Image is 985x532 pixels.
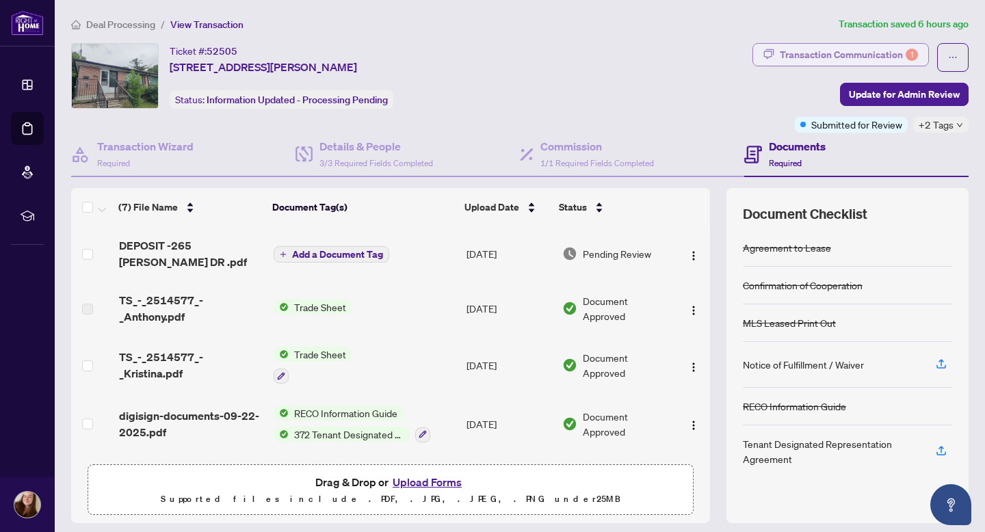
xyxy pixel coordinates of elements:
[583,293,671,323] span: Document Approved
[274,246,389,263] button: Add a Document Tag
[170,43,237,59] div: Ticket #:
[849,83,960,105] span: Update for Admin Review
[919,117,954,133] span: +2 Tags
[811,117,902,132] span: Submitted for Review
[752,43,929,66] button: Transaction Communication1
[274,300,352,315] button: Status IconTrade Sheet
[119,237,263,270] span: DEPOSIT -265 [PERSON_NAME] DR .pdf
[86,18,155,31] span: Deal Processing
[461,226,557,281] td: [DATE]
[96,491,685,507] p: Supported files include .PDF, .JPG, .JPEG, .PNG under 25 MB
[683,413,705,435] button: Logo
[559,200,587,215] span: Status
[88,465,693,516] span: Drag & Drop orUpload FormsSupported files include .PDF, .JPG, .JPEG, .PNG under25MB
[464,200,519,215] span: Upload Date
[280,251,287,258] span: plus
[97,158,130,168] span: Required
[289,300,352,315] span: Trade Sheet
[562,246,577,261] img: Document Status
[119,349,263,382] span: TS_-_2514577_-_Kristina.pdf
[14,492,40,518] img: Profile Icon
[743,315,836,330] div: MLS Leased Print Out
[289,427,410,442] span: 372 Tenant Designated Representation Agreement - Authority for Lease or Purchase
[780,44,918,66] div: Transaction Communication
[769,138,826,155] h4: Documents
[274,347,352,384] button: Status IconTrade Sheet
[743,436,919,466] div: Tenant Designated Representation Agreement
[207,94,388,106] span: Information Updated - Processing Pending
[161,16,165,32] li: /
[562,301,577,316] img: Document Status
[319,138,433,155] h4: Details & People
[170,59,357,75] span: [STREET_ADDRESS][PERSON_NAME]
[274,300,289,315] img: Status Icon
[688,420,699,431] img: Logo
[743,399,846,414] div: RECO Information Guide
[683,354,705,376] button: Logo
[930,484,971,525] button: Open asap
[119,292,263,325] span: TS_-_2514577_-_Anthony.pdf
[274,347,289,362] img: Status Icon
[118,200,178,215] span: (7) File Name
[769,158,802,168] span: Required
[319,158,433,168] span: 3/3 Required Fields Completed
[267,188,459,226] th: Document Tag(s)
[170,18,244,31] span: View Transaction
[683,243,705,265] button: Logo
[562,358,577,373] img: Document Status
[540,158,654,168] span: 1/1 Required Fields Completed
[315,473,466,491] span: Drag & Drop or
[948,53,958,62] span: ellipsis
[274,427,289,442] img: Status Icon
[289,347,352,362] span: Trade Sheet
[688,362,699,373] img: Logo
[292,250,383,259] span: Add a Document Tag
[906,49,918,61] div: 1
[274,405,289,421] img: Status Icon
[461,453,557,512] td: [DATE]
[743,240,831,255] div: Agreement to Lease
[461,336,557,395] td: [DATE]
[956,122,963,129] span: down
[688,305,699,316] img: Logo
[274,405,430,442] button: Status IconRECO Information GuideStatus Icon372 Tenant Designated Representation Agreement - Auth...
[540,138,654,155] h4: Commission
[461,281,557,336] td: [DATE]
[289,405,403,421] span: RECO Information Guide
[459,188,554,226] th: Upload Date
[583,409,671,439] span: Document Approved
[207,45,237,57] span: 52505
[113,188,267,226] th: (7) File Name
[72,44,158,108] img: IMG-N12377991_1.jpg
[553,188,672,226] th: Status
[97,138,194,155] h4: Transaction Wizard
[119,408,263,440] span: digisign-documents-09-22-2025.pdf
[562,416,577,431] img: Document Status
[683,297,705,319] button: Logo
[71,20,81,29] span: home
[743,278,863,293] div: Confirmation of Cooperation
[583,246,651,261] span: Pending Review
[839,16,969,32] article: Transaction saved 6 hours ago
[583,350,671,380] span: Document Approved
[840,83,969,106] button: Update for Admin Review
[11,10,44,36] img: logo
[688,250,699,261] img: Logo
[461,395,557,453] td: [DATE]
[743,357,864,372] div: Notice of Fulfillment / Waiver
[389,473,466,491] button: Upload Forms
[170,90,393,109] div: Status:
[743,204,867,224] span: Document Checklist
